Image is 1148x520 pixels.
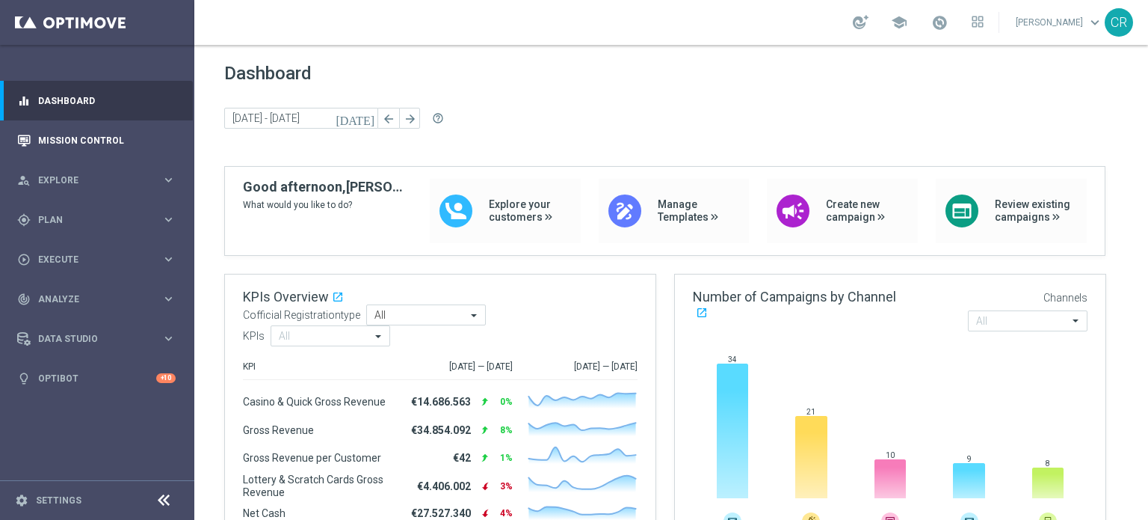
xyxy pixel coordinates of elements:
[17,358,176,398] div: Optibot
[1087,14,1103,31] span: keyboard_arrow_down
[17,174,161,187] div: Explore
[161,212,176,227] i: keyboard_arrow_right
[38,120,176,160] a: Mission Control
[161,252,176,266] i: keyboard_arrow_right
[36,496,81,505] a: Settings
[156,373,176,383] div: +10
[16,214,176,226] button: gps_fixed Plan keyboard_arrow_right
[17,94,31,108] i: equalizer
[16,333,176,345] button: Data Studio keyboard_arrow_right
[17,372,31,385] i: lightbulb
[38,81,176,120] a: Dashboard
[17,253,161,266] div: Execute
[17,213,31,227] i: gps_fixed
[17,332,161,346] div: Data Studio
[16,135,176,147] button: Mission Control
[38,176,161,185] span: Explore
[38,255,161,264] span: Execute
[16,174,176,186] button: person_search Explore keyboard_arrow_right
[161,331,176,346] i: keyboard_arrow_right
[17,213,161,227] div: Plan
[38,295,161,304] span: Analyze
[17,81,176,120] div: Dashboard
[16,373,176,385] button: lightbulb Optibot +10
[17,293,161,306] div: Analyze
[17,174,31,187] i: person_search
[1105,8,1133,37] div: CR
[15,494,28,507] i: settings
[16,254,176,266] button: play_circle_outline Execute keyboard_arrow_right
[1014,11,1105,34] a: [PERSON_NAME]keyboard_arrow_down
[161,292,176,306] i: keyboard_arrow_right
[16,95,176,107] button: equalizer Dashboard
[38,358,156,398] a: Optibot
[17,253,31,266] i: play_circle_outline
[891,14,907,31] span: school
[16,293,176,305] button: track_changes Analyze keyboard_arrow_right
[161,173,176,187] i: keyboard_arrow_right
[38,334,161,343] span: Data Studio
[17,293,31,306] i: track_changes
[17,120,176,160] div: Mission Control
[38,215,161,224] span: Plan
